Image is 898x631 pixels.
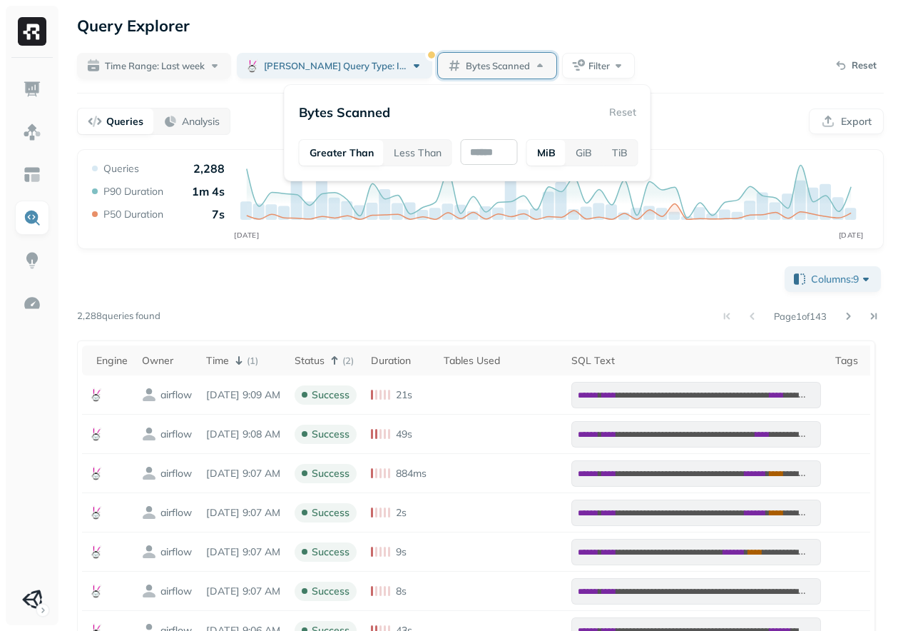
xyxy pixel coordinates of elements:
[809,108,884,134] button: Export
[264,59,407,73] span: [PERSON_NAME] Query Type: INSERT
[77,13,190,39] p: Query Explorer
[103,162,139,176] p: Queries
[396,467,427,480] p: 884ms
[192,184,225,198] p: 1m 4s
[105,59,205,73] span: Time Range: Last week
[96,354,128,368] div: Engine
[160,388,192,402] p: airflow
[206,388,280,402] p: Sep 22, 2025 9:09 AM
[827,54,884,77] button: Reset
[396,545,407,559] p: 9s
[371,354,429,368] div: Duration
[206,428,280,441] p: Sep 22, 2025 9:08 AM
[444,354,557,368] div: Tables Used
[312,388,349,402] p: success
[312,585,349,598] p: success
[312,467,349,480] p: success
[23,166,41,184] img: Asset Explorer
[103,208,163,221] p: P50 Duration
[312,545,349,559] p: success
[237,53,432,79] button: [PERSON_NAME] Query Type: INSERT
[588,59,610,73] span: Filter
[312,428,349,441] p: success
[312,506,349,520] p: success
[299,104,390,121] p: Bytes Scanned
[160,428,192,441] p: airflow
[785,266,881,292] button: Columns:9
[212,207,225,221] p: 7s
[811,272,873,286] span: Columns: 9
[160,545,192,559] p: airflow
[527,140,566,166] button: MiB
[206,545,280,559] p: Sep 22, 2025 9:07 AM
[23,251,41,270] img: Insights
[193,161,225,176] p: 2,288
[23,123,41,141] img: Assets
[182,115,220,128] p: Analysis
[206,585,280,598] p: Sep 22, 2025 9:07 AM
[206,506,280,520] p: Sep 22, 2025 9:07 AM
[77,309,160,323] p: 2,288 queries found
[438,53,556,79] button: Bytes Scanned
[247,354,258,368] p: ( 1 )
[206,467,280,480] p: Sep 22, 2025 9:07 AM
[835,354,858,368] div: Tags
[206,352,280,369] div: Time
[18,17,46,46] img: Ryft
[602,140,638,166] button: TiB
[396,506,407,520] p: 2s
[23,208,41,227] img: Query Explorer
[396,388,412,402] p: 21s
[839,231,864,240] tspan: [DATE]
[23,80,41,99] img: Dashboard
[566,140,602,166] button: GiB
[396,428,412,441] p: 49s
[23,294,41,313] img: Optimization
[571,354,821,368] div: SQL Text
[396,585,407,598] p: 8s
[300,140,384,166] button: Greater Than
[562,53,635,79] button: Filter
[103,185,163,198] p: P90 Duration
[142,354,192,368] div: Owner
[852,59,877,73] p: Reset
[160,506,192,520] p: airflow
[22,590,42,610] img: Unity
[295,352,357,369] div: Status
[77,53,231,79] button: Time Range: Last week
[234,231,259,240] tspan: [DATE]
[466,59,530,73] span: Bytes Scanned
[160,467,192,480] p: airflow
[160,585,192,598] p: airflow
[774,310,827,323] p: Page 1 of 143
[106,115,143,128] p: Queries
[342,354,354,368] p: ( 2 )
[384,140,451,166] button: Less Than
